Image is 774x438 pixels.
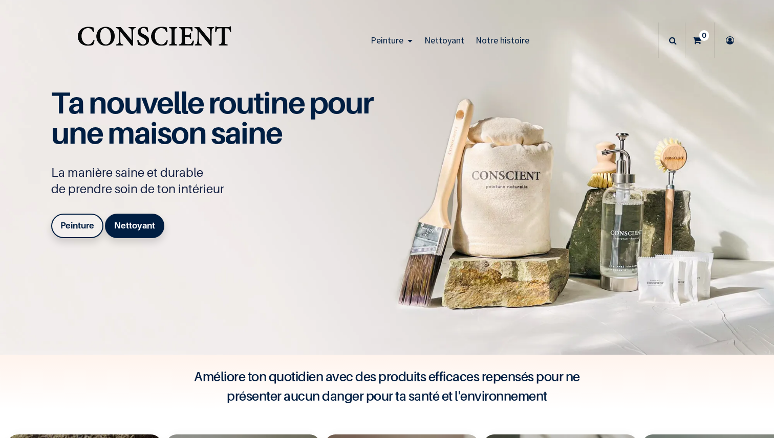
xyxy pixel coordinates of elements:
[75,20,233,61] a: Logo of Conscient
[60,220,94,230] b: Peinture
[105,214,164,238] a: Nettoyant
[371,34,403,46] span: Peinture
[75,20,233,61] img: Conscient
[51,165,384,197] p: La manière saine et durable de prendre soin de ton intérieur
[424,34,464,46] span: Nettoyant
[476,34,529,46] span: Notre histoire
[114,220,155,230] b: Nettoyant
[51,214,103,238] a: Peinture
[699,30,709,40] sup: 0
[51,84,373,151] span: Ta nouvelle routine pour une maison saine
[685,22,714,58] a: 0
[182,367,592,406] h4: Améliore ton quotidien avec des produits efficaces repensés pour ne présenter aucun danger pour t...
[365,22,419,58] a: Peinture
